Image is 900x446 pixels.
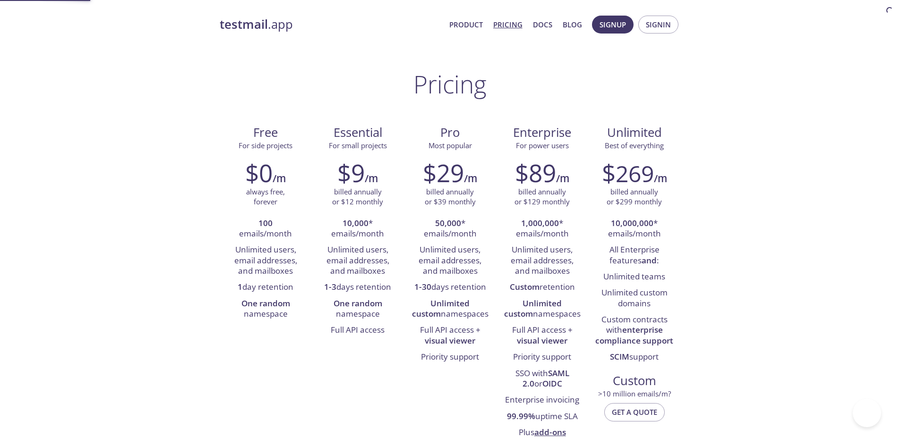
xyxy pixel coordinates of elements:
[595,242,673,269] li: All Enterprise features :
[514,187,570,207] p: billed annually or $129 monthly
[319,279,397,295] li: days retention
[227,279,305,295] li: day retention
[646,18,671,31] span: Signin
[464,170,477,186] h6: /m
[414,281,431,292] strong: 1-30
[600,18,626,31] span: Signup
[503,409,581,425] li: uptime SLA
[503,425,581,441] li: Plus
[595,324,673,345] strong: enterprise compliance support
[504,125,581,141] span: Enterprise
[239,141,292,150] span: For side projects
[610,351,629,362] strong: SCIM
[503,296,581,323] li: namespaces
[595,285,673,312] li: Unlimited custom domains
[273,170,286,186] h6: /m
[517,335,567,346] strong: visual viewer
[319,242,397,279] li: Unlimited users, email addresses, and mailboxes
[227,216,305,243] li: emails/month
[602,159,654,187] h2: $
[542,378,562,389] strong: OIDC
[337,159,365,187] h2: $9
[523,368,569,389] strong: SAML 2.0
[607,124,662,141] span: Unlimited
[411,279,489,295] li: days retention
[411,216,489,243] li: * emails/month
[493,18,523,31] a: Pricing
[616,158,654,189] span: 269
[343,218,369,228] strong: 10,000
[503,322,581,349] li: Full API access +
[227,242,305,279] li: Unlimited users, email addresses, and mailboxes
[411,296,489,323] li: namespaces
[503,349,581,365] li: Priority support
[425,187,476,207] p: billed annually or $39 monthly
[605,141,664,150] span: Best of everything
[411,349,489,365] li: Priority support
[220,17,442,33] a: testmail.app
[595,216,673,243] li: * emails/month
[563,18,582,31] a: Blog
[324,281,336,292] strong: 1-3
[227,296,305,323] li: namespace
[604,403,665,421] button: Get a quote
[607,187,662,207] p: billed annually or $299 monthly
[503,366,581,393] li: SSO with or
[503,392,581,408] li: Enterprise invoicing
[411,322,489,349] li: Full API access +
[642,255,657,266] strong: and
[435,218,461,228] strong: 50,000
[329,141,387,150] span: For small projects
[611,218,653,228] strong: 10,000,000
[598,389,671,398] span: > 10 million emails/m?
[595,349,673,365] li: support
[556,170,569,186] h6: /m
[332,187,383,207] p: billed annually or $12 monthly
[595,312,673,349] li: Custom contracts with
[521,218,559,228] strong: 1,000,000
[612,406,657,418] span: Get a quote
[319,125,396,141] span: Essential
[595,269,673,285] li: Unlimited teams
[503,242,581,279] li: Unlimited users, email addresses, and mailboxes
[246,187,285,207] p: always free, forever
[425,335,475,346] strong: visual viewer
[515,159,556,187] h2: $89
[227,125,304,141] span: Free
[510,281,540,292] strong: Custom
[592,16,634,34] button: Signup
[411,125,489,141] span: Pro
[319,296,397,323] li: namespace
[220,16,268,33] strong: testmail
[503,216,581,243] li: * emails/month
[258,218,273,228] strong: 100
[238,281,242,292] strong: 1
[503,279,581,295] li: retention
[853,399,881,427] iframe: Help Scout Beacon - Open
[411,242,489,279] li: Unlimited users, email addresses, and mailboxes
[534,427,566,438] a: add-ons
[365,170,378,186] h6: /m
[334,298,382,309] strong: One random
[516,141,569,150] span: For power users
[319,216,397,243] li: * emails/month
[507,411,535,421] strong: 99.99%
[449,18,483,31] a: Product
[413,70,487,98] h1: Pricing
[504,298,562,319] strong: Unlimited custom
[429,141,472,150] span: Most popular
[638,16,678,34] button: Signin
[654,170,667,186] h6: /m
[412,298,470,319] strong: Unlimited custom
[245,159,273,187] h2: $0
[241,298,290,309] strong: One random
[596,373,673,389] span: Custom
[423,159,464,187] h2: $29
[319,322,397,338] li: Full API access
[533,18,552,31] a: Docs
